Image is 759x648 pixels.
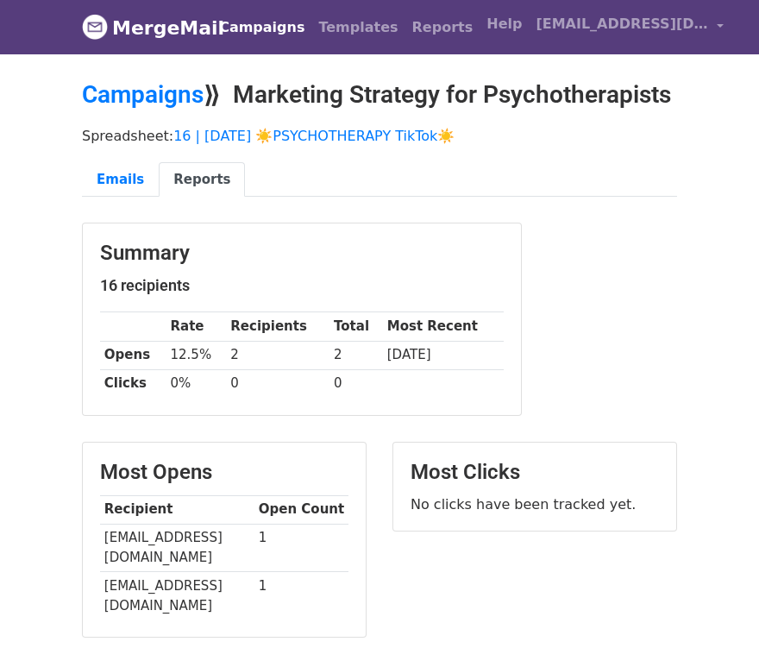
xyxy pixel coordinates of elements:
td: 2 [329,341,383,369]
td: 1 [254,572,348,620]
a: MergeMail [82,9,198,46]
th: Opens [100,341,166,369]
a: Campaigns [212,10,311,45]
td: 1 [254,524,348,572]
th: Recipients [227,312,330,341]
td: [EMAIL_ADDRESS][DOMAIN_NAME] [100,572,254,620]
td: 0 [227,369,330,398]
a: Reports [405,10,480,45]
td: 12.5% [166,341,227,369]
a: Help [480,7,529,41]
img: MergeMail logo [82,14,108,40]
td: [EMAIL_ADDRESS][DOMAIN_NAME] [100,524,254,572]
td: 0 [329,369,383,398]
th: Clicks [100,369,166,398]
h5: 16 recipients [100,276,504,295]
td: 0% [166,369,227,398]
th: Open Count [254,495,348,524]
th: Rate [166,312,227,341]
th: Most Recent [383,312,504,341]
p: No clicks have been tracked yet. [411,495,659,513]
h3: Summary [100,241,504,266]
a: Campaigns [82,80,204,109]
th: Total [329,312,383,341]
span: [EMAIL_ADDRESS][DOMAIN_NAME] [536,14,708,35]
a: [EMAIL_ADDRESS][DOMAIN_NAME] [529,7,731,47]
a: Reports [159,162,245,198]
td: 2 [227,341,330,369]
a: Emails [82,162,159,198]
h2: ⟫ Marketing Strategy for Psychotherapists [82,80,677,110]
h3: Most Opens [100,460,348,485]
a: Templates [311,10,405,45]
h3: Most Clicks [411,460,659,485]
td: [DATE] [383,341,504,369]
p: Spreadsheet: [82,127,677,145]
a: 16 | [DATE] ☀️PSYCHOTHERAPY TikTok☀️ [173,128,455,144]
th: Recipient [100,495,254,524]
